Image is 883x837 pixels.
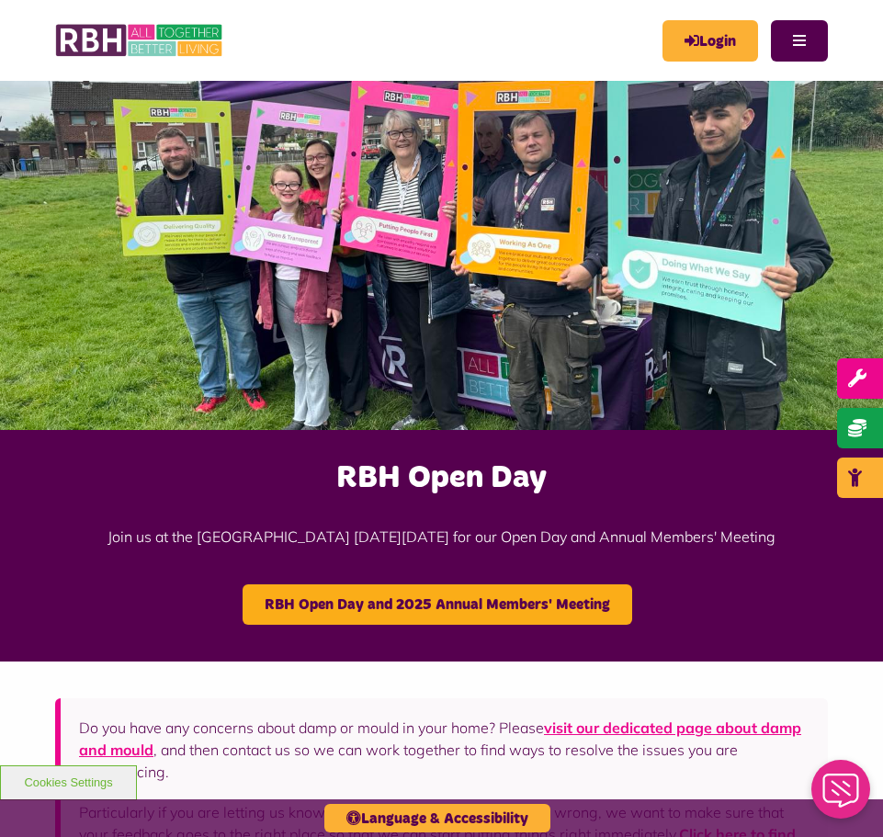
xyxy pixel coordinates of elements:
a: RBH Open Day and 2025 Annual Members' Meeting [243,584,632,625]
button: Language & Accessibility [324,804,550,832]
button: Navigation [771,20,828,62]
a: visit our dedicated page about damp and mould [79,718,801,759]
a: MyRBH [662,20,758,62]
p: Do you have any concerns about damp or mould in your home? Please , and then contact us so we can... [79,717,809,783]
p: Join us at the [GEOGRAPHIC_DATA] [DATE][DATE] for our Open Day and Annual Members' Meeting [9,498,874,575]
img: RBH [55,18,225,62]
h2: RBH Open Day [9,458,874,498]
iframe: Netcall Web Assistant for live chat [800,754,883,837]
